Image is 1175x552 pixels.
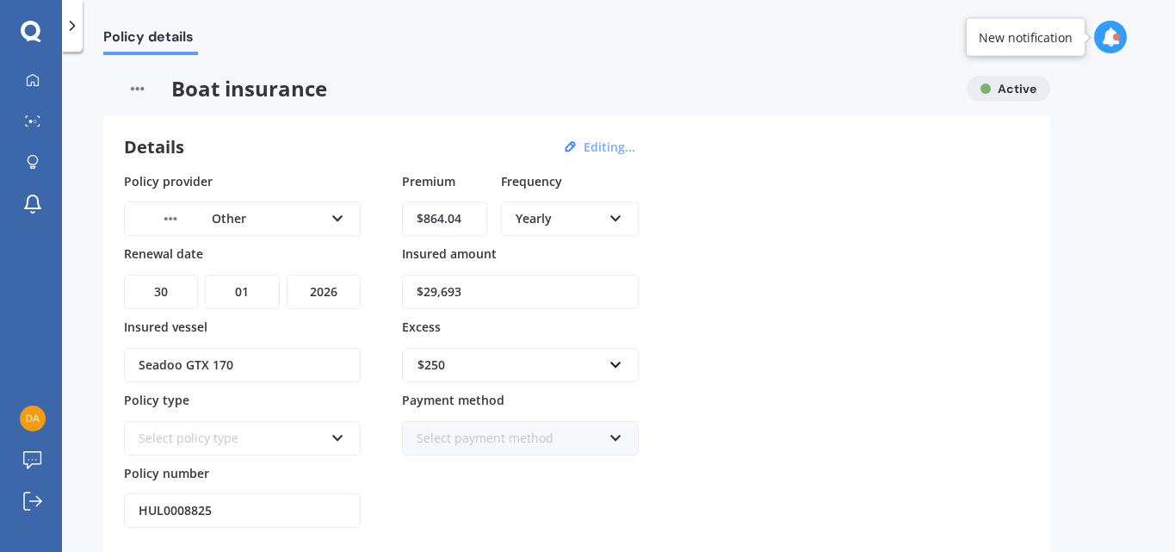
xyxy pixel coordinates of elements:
[20,406,46,431] img: 4ea29eb9afe88b3ef90ae40d86efe95d
[402,172,455,189] span: Premium
[139,209,324,228] div: Other
[417,429,602,448] div: Select payment method
[124,136,184,158] h3: Details
[124,392,189,408] span: Policy type
[139,207,202,231] img: other-insurer.png
[139,429,324,448] div: Select policy type
[124,245,203,262] span: Renewal date
[103,76,171,102] img: other-insurer.png
[124,319,207,335] span: Insured vessel
[103,28,198,52] span: Policy details
[501,172,562,189] span: Frequency
[124,493,361,528] input: Enter policy number
[402,202,487,236] input: Enter amount
[979,28,1073,46] div: New notification
[103,76,953,102] span: Boat insurance
[578,140,640,155] button: Editing...
[402,319,441,335] span: Excess
[124,348,361,382] input: Enter vessel
[124,464,209,481] span: Policy number
[402,275,639,309] input: Enter amount
[402,392,504,408] span: Payment method
[516,209,602,228] div: Yearly
[417,356,603,375] div: $250
[402,245,497,262] span: Insured amount
[124,172,213,189] span: Policy provider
